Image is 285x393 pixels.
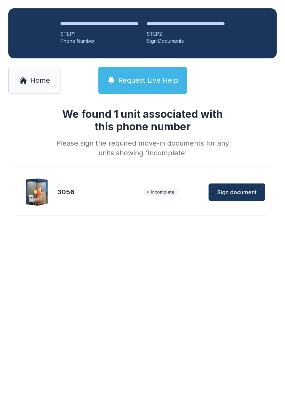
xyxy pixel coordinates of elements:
span: Incomplete [144,189,178,196]
div: Sign Documents [147,38,225,44]
span: Sign document [217,188,256,196]
div: STEP 2 [147,31,225,38]
span: Home [30,75,50,85]
div: Please sign the required move-in documents for any units showing 'Incomplete' [54,138,231,158]
div: STEP 1 [60,31,138,38]
div: Phone Number [60,38,138,44]
span: Request Live Help [118,75,178,85]
div: 3056 [57,187,141,197]
h1: We found 1 unit associated with this phone number [54,108,231,133]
